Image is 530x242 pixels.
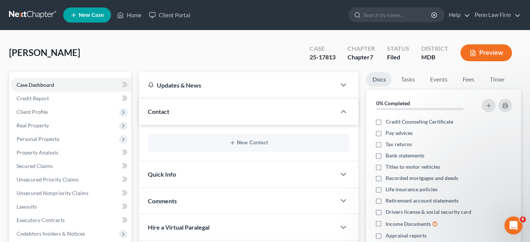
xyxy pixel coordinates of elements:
[387,53,409,62] div: Filed
[148,171,176,178] span: Quick Info
[421,44,448,53] div: District
[363,8,432,22] input: Search by name...
[17,230,85,237] span: Codebtors Insiders & Notices
[348,53,375,62] div: Chapter
[11,78,131,92] a: Case Dashboard
[79,12,104,18] span: New Case
[424,72,453,87] a: Events
[445,8,470,22] a: Help
[387,44,409,53] div: Status
[386,220,431,228] span: Income Documents
[386,197,459,204] span: Retirement account statements
[386,141,412,148] span: Tax returns
[395,72,421,87] a: Tasks
[11,200,131,213] a: Lawsuits
[17,136,59,142] span: Personal Property
[386,174,458,182] span: Recorded mortgages and deeds
[386,208,471,216] span: Drivers license & social security card
[11,186,131,200] a: Unsecured Nonpriority Claims
[386,118,453,126] span: Credit Counseling Certificate
[386,163,440,171] span: Titles to motor vehicles
[376,100,410,106] strong: 0% Completed
[17,122,49,129] span: Real Property
[9,47,80,58] span: [PERSON_NAME]
[460,44,512,61] button: Preview
[520,216,526,222] span: 6
[366,72,392,87] a: Docs
[11,92,131,105] a: Credit Report
[148,197,177,204] span: Comments
[17,163,53,169] span: Secured Claims
[310,44,336,53] div: Case
[113,8,145,22] a: Home
[17,95,49,101] span: Credit Report
[148,108,169,115] span: Contact
[17,190,88,196] span: Unsecured Nonpriority Claims
[370,53,373,60] span: 7
[17,109,48,115] span: Client Profile
[154,140,343,146] button: New Contact
[17,203,37,210] span: Lawsuits
[386,232,427,239] span: Appraisal reports
[386,129,413,137] span: Pay advices
[11,213,131,227] a: Executory Contracts
[11,146,131,159] a: Property Analysis
[471,8,521,22] a: Penn Law Firm
[17,217,65,223] span: Executory Contracts
[17,82,54,88] span: Case Dashboard
[456,72,480,87] a: Fees
[148,224,210,231] span: Hire a Virtual Paralegal
[386,186,437,193] span: Life insurance policies
[148,81,327,89] div: Updates & News
[421,53,448,62] div: MDB
[11,173,131,186] a: Unsecured Priority Claims
[504,216,522,234] iframe: Intercom live chat
[17,176,79,183] span: Unsecured Priority Claims
[386,152,424,159] span: Bank statements
[483,72,510,87] a: Timer
[11,159,131,173] a: Secured Claims
[17,149,58,156] span: Property Analysis
[145,8,194,22] a: Client Portal
[310,53,336,62] div: 25-17813
[348,44,375,53] div: Chapter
